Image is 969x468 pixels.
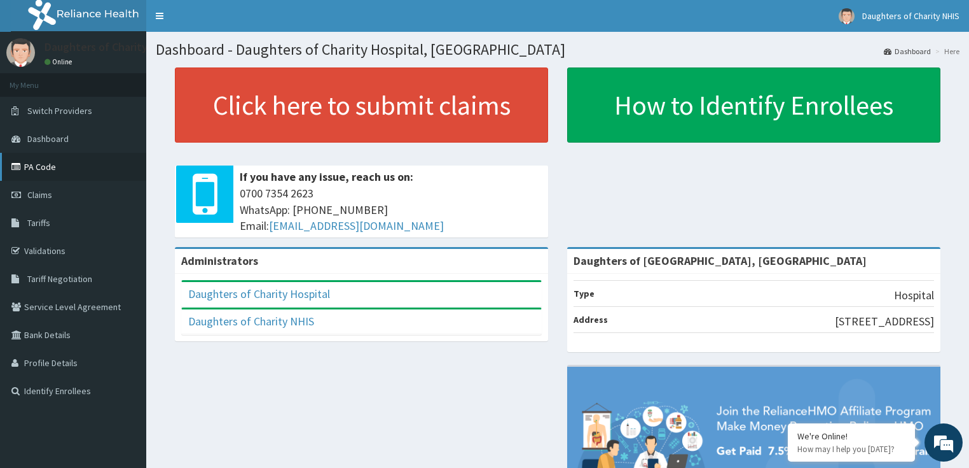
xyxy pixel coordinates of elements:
p: How may I help you today? [797,444,905,455]
a: [EMAIL_ADDRESS][DOMAIN_NAME] [269,218,444,233]
a: How to Identify Enrollees [567,67,940,143]
p: [STREET_ADDRESS] [835,313,934,330]
a: Click here to submit claims [175,67,548,143]
a: Daughters of Charity NHIS [188,314,314,329]
img: User Image [839,8,855,24]
li: Here [932,46,959,57]
span: 0700 7354 2623 WhatsApp: [PHONE_NUMBER] Email: [240,185,542,234]
a: Daughters of Charity Hospital [188,287,330,301]
span: Claims [27,189,52,201]
img: User Image [6,38,35,67]
b: Address [574,314,608,325]
h1: Dashboard - Daughters of Charity Hospital, [GEOGRAPHIC_DATA] [156,41,959,58]
p: Daughters of Charity NHIS [45,41,175,53]
span: Dashboard [27,133,69,145]
span: Switch Providers [27,105,92,117]
p: Hospital [894,287,934,304]
b: Type [574,288,594,299]
strong: Daughters of [GEOGRAPHIC_DATA], [GEOGRAPHIC_DATA] [574,253,867,268]
span: Tariffs [27,217,50,229]
b: If you have any issue, reach us on: [240,169,413,184]
div: We're Online! [797,430,905,442]
a: Dashboard [884,46,931,57]
a: Online [45,57,75,66]
span: Tariff Negotiation [27,273,92,285]
span: Daughters of Charity NHIS [862,10,959,22]
b: Administrators [181,253,258,268]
